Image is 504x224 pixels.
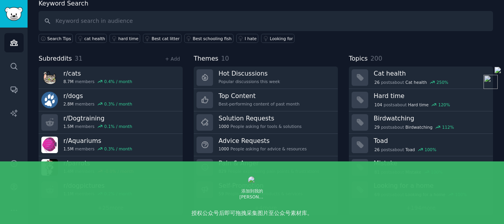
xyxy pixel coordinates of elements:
[349,89,493,111] a: Hard time104postsaboutHard time120%
[371,55,382,62] span: 200
[349,54,368,64] span: Topics
[39,156,183,179] a: r/parrots1.4Mmembers-0.0% / month
[63,92,132,100] h3: r/ dogs
[104,79,132,84] div: 0.4 % / month
[109,34,140,43] a: hard time
[219,146,307,152] div: People asking for advice & resources
[374,124,455,131] div: post s about
[63,69,132,78] h3: r/ cats
[442,124,454,130] div: 112 %
[118,36,138,41] div: hard time
[194,67,338,89] a: Hot DiscussionsPopular discussions this week
[39,89,183,111] a: r/dogs2.8Mmembers0.3% / month
[39,11,493,31] input: Keyword search in audience
[219,159,319,167] h3: Pain & Anger
[219,114,302,122] h3: Solution Requests
[75,55,83,62] span: 31
[219,137,307,145] h3: Advice Requests
[104,124,132,129] div: 0.1 % / month
[63,146,74,152] span: 1.5M
[63,79,74,84] span: 8.7M
[63,159,133,167] h3: r/ parrots
[374,101,451,108] div: post s about
[219,101,300,107] div: Best-performing content of past month
[245,36,257,41] div: I hate
[47,36,71,41] span: Search Tips
[41,92,58,108] img: dogs
[374,159,487,167] h3: Mistake
[374,92,487,100] h3: Hard time
[104,146,132,152] div: 0.3 % / month
[194,156,338,179] a: Pain & Anger829People expressing pain points & frustrations
[374,69,487,78] h3: Cat health
[219,69,280,78] h3: Hot Discussions
[63,124,74,129] span: 1.5M
[374,114,487,122] h3: Birdwatching
[374,79,449,86] div: post s about
[219,92,300,100] h3: Top Content
[194,54,219,64] span: Themes
[63,101,74,107] span: 2.8M
[165,56,180,62] a: + Add
[424,147,436,152] div: 100 %
[41,69,58,86] img: cats
[374,124,380,130] span: 29
[63,114,132,122] h3: r/ Dogtraining
[374,102,382,107] span: 104
[219,79,280,84] div: Popular discussions this week
[349,156,493,179] a: Mistake81postsaboutMistake100%
[63,101,132,107] div: members
[63,137,132,145] h3: r/ Aquariums
[39,34,73,43] button: Search Tips
[406,147,415,152] span: Toad
[143,34,182,43] a: Best cat litter
[374,147,380,152] span: 26
[63,124,132,129] div: members
[406,80,427,85] span: Cat health
[41,137,58,153] img: Aquariums
[194,111,338,134] a: Solution Requests1000People asking for tools & solutions
[39,111,183,134] a: r/Dogtraining1.5Mmembers0.1% / month
[221,55,229,62] span: 10
[76,34,107,43] a: cat health
[219,124,302,129] div: People asking for tools & solutions
[270,36,293,41] div: Looking for
[63,146,132,152] div: members
[261,34,295,43] a: Looking for
[193,36,232,41] div: Best schooling fish
[194,89,338,111] a: Top ContentBest-performing content of past month
[194,134,338,156] a: Advice Requests1000People asking for advice & resources
[104,101,132,107] div: 0.3 % / month
[39,54,72,64] span: Subreddits
[152,36,180,41] div: Best cat litter
[374,146,437,153] div: post s about
[41,159,58,176] img: parrots
[39,134,183,156] a: r/Aquariums1.5Mmembers0.3% / month
[437,80,448,85] div: 250 %
[349,134,493,156] a: Toad26postsaboutToad100%
[84,36,105,41] div: cat health
[349,67,493,89] a: Cat health26postsaboutCat health250%
[219,124,229,129] span: 1000
[184,34,233,43] a: Best schooling fish
[236,34,259,43] a: I hate
[219,146,229,152] span: 1000
[39,67,183,89] a: r/cats8.7Mmembers0.4% / month
[438,102,450,107] div: 120 %
[408,102,428,107] span: Hard time
[63,79,132,84] div: members
[374,80,380,85] span: 26
[349,111,493,134] a: Birdwatching29postsaboutBirdwatching112%
[5,7,23,21] img: GummySearch logo
[406,124,433,130] span: Birdwatching
[374,137,487,145] h3: Toad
